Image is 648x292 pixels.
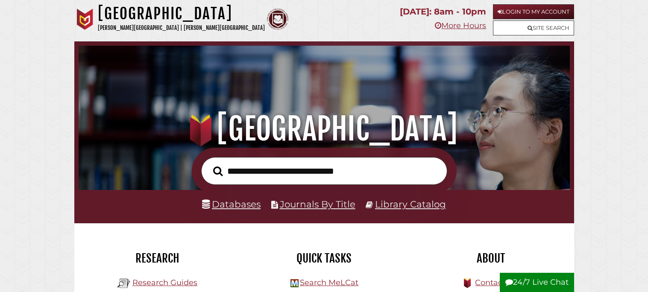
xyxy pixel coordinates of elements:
p: [DATE]: 8am - 10pm [400,4,486,19]
h2: About [414,251,568,266]
i: Search [213,166,223,176]
a: Search MeLCat [300,278,358,287]
a: Library Catalog [375,199,446,210]
a: More Hours [435,21,486,30]
a: Databases [202,199,261,210]
h2: Research [81,251,235,266]
img: Hekman Library Logo [117,277,130,290]
img: Calvin University [74,9,96,30]
h1: [GEOGRAPHIC_DATA] [98,4,265,23]
h2: Quick Tasks [247,251,401,266]
a: Site Search [493,20,574,35]
p: [PERSON_NAME][GEOGRAPHIC_DATA] | [PERSON_NAME][GEOGRAPHIC_DATA] [98,23,265,33]
a: Journals By Title [280,199,355,210]
a: Research Guides [132,278,197,287]
img: Calvin Theological Seminary [267,9,288,30]
img: Hekman Library Logo [290,279,299,287]
button: Search [209,164,227,179]
a: Contact Us [475,278,517,287]
a: Login to My Account [493,4,574,19]
h1: [GEOGRAPHIC_DATA] [88,110,560,148]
